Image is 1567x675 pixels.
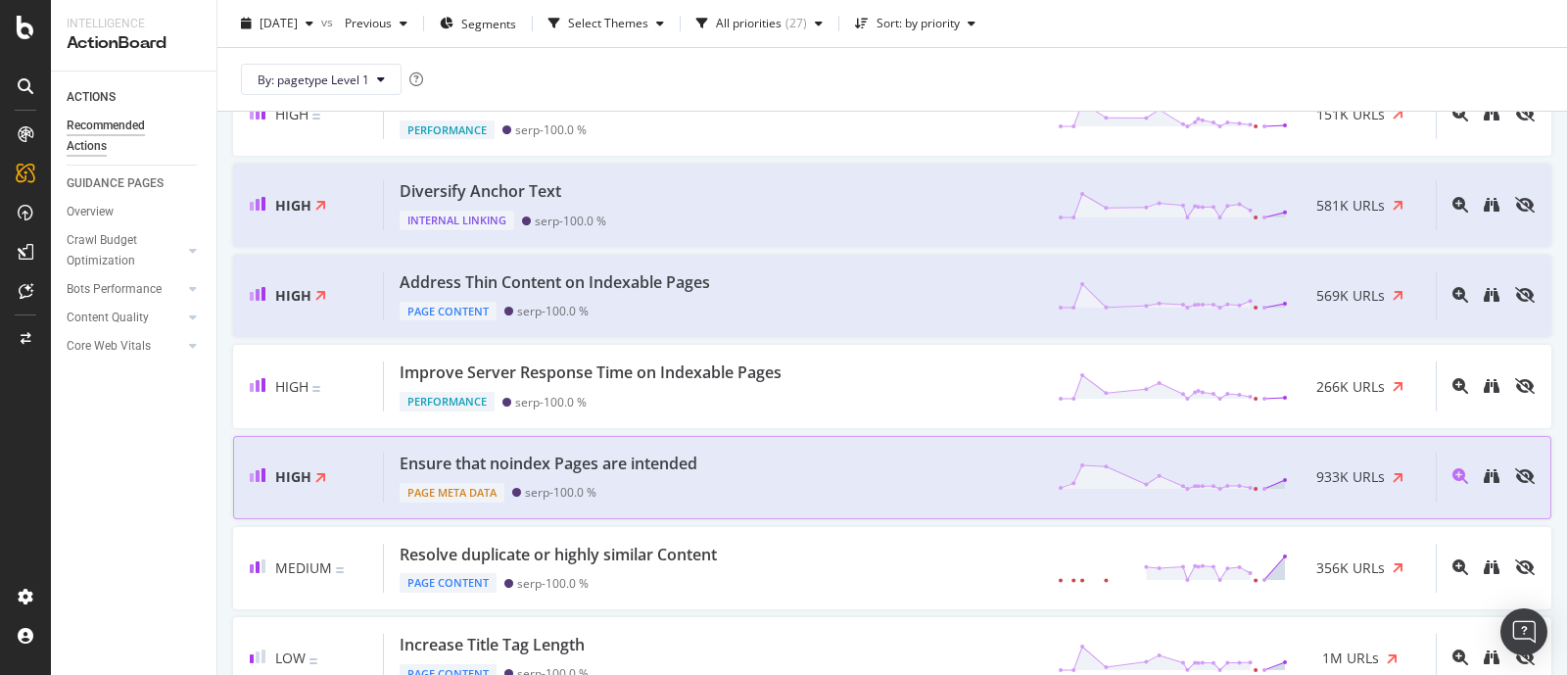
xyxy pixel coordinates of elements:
[67,87,203,108] a: ACTIONS
[67,230,169,271] div: Crawl Budget Optimization
[785,18,807,29] div: ( 27 )
[400,634,585,656] div: Increase Title Tag Length
[1484,107,1499,123] a: binoculars
[1484,559,1499,575] div: binoculars
[67,173,203,194] a: GUIDANCE PAGES
[400,362,782,384] div: Improve Server Response Time on Indexable Pages
[400,573,497,593] div: Page Content
[233,8,321,39] button: [DATE]
[1452,559,1468,575] div: magnifying-glass-plus
[67,116,203,157] a: Recommended Actions
[1452,287,1468,303] div: magnifying-glass-plus
[1452,468,1468,484] div: magnifying-glass-plus
[67,308,149,328] div: Content Quality
[461,15,516,31] span: Segments
[1484,651,1499,667] a: binoculars
[67,308,183,328] a: Content Quality
[400,271,710,294] div: Address Thin Content on Indexable Pages
[517,304,589,318] div: serp - 100.0 %
[1484,468,1499,484] div: binoculars
[400,453,697,475] div: Ensure that noindex Pages are intended
[1484,197,1499,213] div: binoculars
[275,196,311,215] span: High
[67,173,164,194] div: GUIDANCE PAGES
[67,116,184,157] div: Recommended Actions
[689,8,831,39] button: All priorities(27)
[400,180,561,203] div: Diversify Anchor Text
[535,214,606,228] div: serp - 100.0 %
[67,202,203,222] a: Overview
[568,18,648,29] div: Select Themes
[432,8,524,39] button: Segments
[67,336,183,357] a: Core Web Vitals
[1484,198,1499,215] a: binoculars
[275,286,311,305] span: High
[400,211,514,230] div: Internal Linking
[716,18,782,29] div: All priorities
[67,16,201,32] div: Intelligence
[1316,377,1385,397] span: 266K URLs
[1452,378,1468,394] div: magnifying-glass-plus
[1316,196,1385,216] span: 581K URLs
[1452,106,1468,121] div: magnifying-glass-plus
[1484,287,1499,303] div: binoculars
[1484,560,1499,577] a: binoculars
[1316,105,1385,124] span: 151K URLs
[67,279,162,300] div: Bots Performance
[1515,559,1535,575] div: eye-slash
[400,392,495,411] div: Performance
[1515,287,1535,303] div: eye-slash
[312,386,320,392] img: Equal
[541,8,672,39] button: Select Themes
[515,122,587,137] div: serp - 100.0 %
[400,544,717,566] div: Resolve duplicate or highly similar Content
[67,230,183,271] a: Crawl Budget Optimization
[400,302,497,321] div: Page Content
[400,121,495,140] div: Performance
[1515,378,1535,394] div: eye-slash
[1322,649,1379,668] span: 1M URLs
[1452,650,1468,665] div: magnifying-glass-plus
[515,395,587,410] div: serp - 100.0 %
[241,64,402,95] button: By: pagetype Level 1
[337,8,415,39] button: Previous
[1515,650,1535,665] div: eye-slash
[1515,197,1535,213] div: eye-slash
[67,32,201,55] div: ActionBoard
[337,15,392,31] span: Previous
[847,8,983,39] button: Sort: by priority
[321,13,337,29] span: vs
[67,336,151,357] div: Core Web Vitals
[275,649,306,667] span: Low
[877,18,960,29] div: Sort: by priority
[336,567,344,573] img: Equal
[275,377,309,396] span: High
[1452,197,1468,213] div: magnifying-glass-plus
[400,483,504,503] div: Page Meta Data
[517,576,589,591] div: serp - 100.0 %
[1515,106,1535,121] div: eye-slash
[312,114,320,120] img: Equal
[275,467,311,486] span: High
[67,279,183,300] a: Bots Performance
[1515,468,1535,484] div: eye-slash
[1484,469,1499,486] a: binoculars
[1316,286,1385,306] span: 569K URLs
[275,105,309,123] span: High
[1484,106,1499,121] div: binoculars
[1484,650,1499,665] div: binoculars
[67,202,114,222] div: Overview
[1500,608,1547,655] div: Open Intercom Messenger
[1316,467,1385,487] span: 933K URLs
[309,658,317,664] img: Equal
[67,87,116,108] div: ACTIONS
[1484,288,1499,305] a: binoculars
[260,15,298,31] span: 2025 Sep. 22nd
[1484,379,1499,396] a: binoculars
[1484,378,1499,394] div: binoculars
[1316,558,1385,578] span: 356K URLs
[275,558,332,577] span: Medium
[258,71,369,87] span: By: pagetype Level 1
[525,485,596,500] div: serp - 100.0 %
